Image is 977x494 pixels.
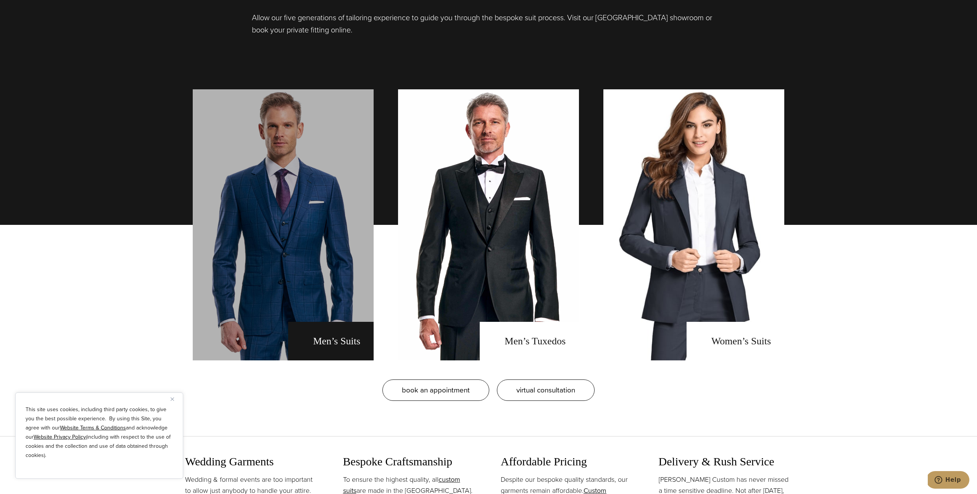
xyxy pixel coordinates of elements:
p: This site uses cookies, including third party cookies, to give you the best possible experience. ... [26,405,173,460]
img: Close [171,397,174,401]
a: Website Privacy Policy [34,433,86,441]
a: men's suits [193,89,374,360]
iframe: Opens a widget where you can chat to one of our agents [928,471,969,490]
p: Allow our five generations of tailoring experience to guide you through the bespoke suit process.... [252,11,725,36]
h3: Bespoke Craftsmanship [343,455,477,468]
h3: Affordable Pricing [501,455,634,468]
a: book an appointment [382,379,489,401]
h3: Wedding Garments [185,455,319,468]
span: book an appointment [402,384,470,396]
a: virtual consultation [497,379,595,401]
a: Women's Suits [603,89,784,360]
span: virtual consultation [516,384,575,396]
h3: Delivery & Rush Service [659,455,792,468]
button: Close [171,394,180,404]
a: men's tuxedos [398,89,579,360]
a: Website Terms & Conditions [60,424,126,432]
